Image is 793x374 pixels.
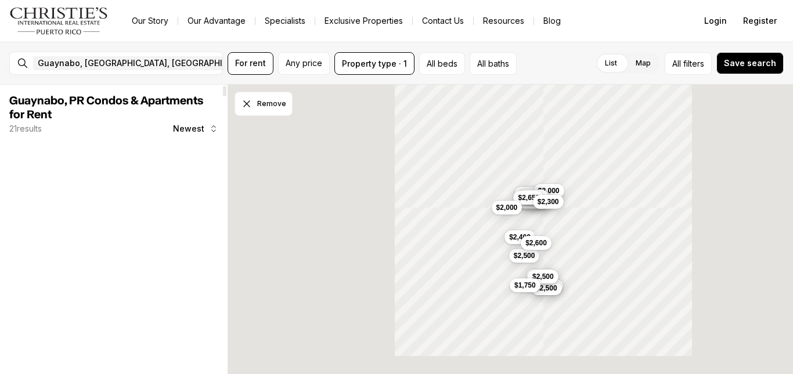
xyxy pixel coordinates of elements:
label: Map [626,53,660,74]
span: $2,500 [514,251,535,260]
span: All [672,57,681,70]
span: For rent [235,59,266,68]
button: $2,000 [492,201,522,215]
button: Save search [716,52,784,74]
button: Property type · 1 [334,52,414,75]
button: $1,750 [510,278,540,292]
span: $2,300 [538,197,559,206]
a: Resources [474,13,534,29]
button: $2,500 [509,249,540,263]
button: Any price [278,52,330,75]
button: Dismiss drawing [235,92,293,116]
span: Guaynabo, [GEOGRAPHIC_DATA], [GEOGRAPHIC_DATA] [38,59,254,68]
button: All baths [470,52,517,75]
a: Blog [534,13,570,29]
button: $2,300 [533,195,564,209]
a: Our Story [122,13,178,29]
a: Specialists [255,13,315,29]
span: $1,750 [514,281,536,290]
span: Newest [173,124,204,133]
button: $2,000 [527,269,557,283]
span: $2,500 [532,272,554,281]
span: Any price [286,59,322,68]
span: Save search [724,59,776,68]
button: All beds [419,52,465,75]
button: Login [697,9,734,32]
span: Register [743,16,777,26]
span: filters [683,57,704,70]
span: $2,000 [538,186,560,195]
p: 21 results [9,124,42,133]
button: Register [736,9,784,32]
button: For rent [228,52,273,75]
span: $2,400 [509,233,531,242]
img: logo [9,7,109,35]
a: Our Advantage [178,13,255,29]
span: $2,000 [496,203,518,212]
label: List [596,53,626,74]
button: $2,600 [521,236,552,250]
span: $1,850 [519,189,540,198]
button: $1,450 [517,190,548,204]
button: Contact Us [413,13,473,29]
button: $2,650 [513,191,544,205]
button: $2,500 [531,281,562,295]
span: $2,500 [536,284,557,293]
button: Newest [166,117,225,140]
a: Exclusive Properties [315,13,412,29]
span: Login [704,16,727,26]
span: $2,650 [518,193,539,202]
button: $1,850 [514,187,545,201]
span: Guaynabo, PR Condos & Apartments for Rent [9,95,203,121]
button: $2,000 [534,184,564,198]
button: $2,500 [528,270,558,284]
button: Allfilters [665,52,712,75]
span: $2,600 [525,238,547,248]
button: $2,400 [504,230,535,244]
